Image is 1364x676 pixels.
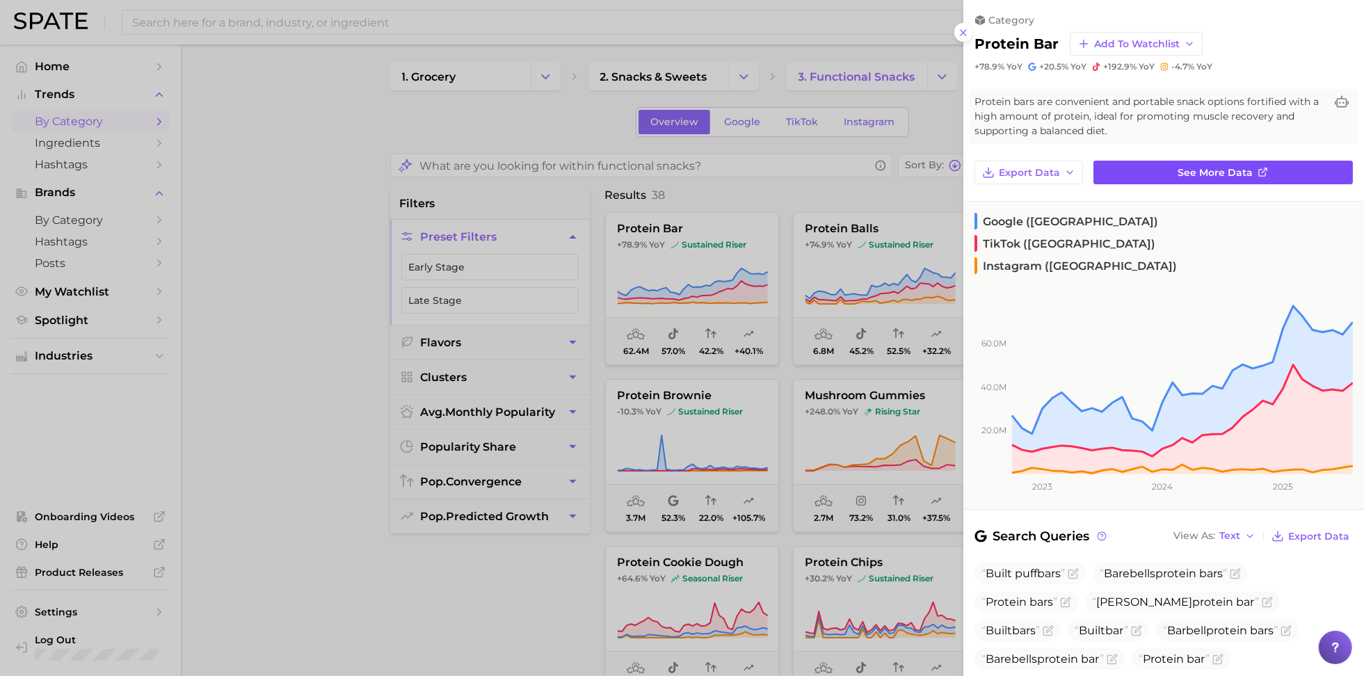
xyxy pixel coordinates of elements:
[974,61,1004,72] span: +78.9%
[1043,625,1054,636] button: Flag as miscategorized or irrelevant
[1199,567,1217,580] span: bar
[1288,531,1349,542] span: Export Data
[1037,652,1078,666] span: protein
[1155,567,1196,580] span: protein
[974,213,1158,230] span: Google ([GEOGRAPHIC_DATA])
[1131,625,1142,636] button: Flag as miscategorized or irrelevant
[974,95,1325,138] span: Protein bars are convenient and portable snack options fortified with a high amount of protein, i...
[981,624,1040,637] span: Built s
[1060,597,1071,608] button: Flag as miscategorized or irrelevant
[1268,526,1353,546] button: Export Data
[1273,481,1293,492] tspan: 2025
[1173,532,1215,540] span: View As
[1212,654,1223,665] button: Flag as miscategorized or irrelevant
[1170,527,1259,545] button: View AsText
[1068,568,1079,579] button: Flag as miscategorized or irrelevant
[1187,652,1205,666] span: bar
[981,652,1104,666] span: ebells
[988,14,1034,26] span: category
[1230,568,1241,579] button: Flag as miscategorized or irrelevant
[1143,652,1184,666] span: Protein
[1070,61,1086,72] span: YoY
[1196,61,1212,72] span: YoY
[1250,624,1268,637] span: bar
[974,235,1155,252] span: TikTok ([GEOGRAPHIC_DATA])
[1032,481,1052,492] tspan: 2023
[986,652,1004,666] span: Bar
[981,567,1065,580] span: Built puff s
[1006,61,1022,72] span: YoY
[1081,652,1100,666] span: bar
[1100,567,1227,580] span: ebells s
[1152,481,1173,492] tspan: 2024
[1070,32,1203,56] button: Add to Watchlist
[1139,61,1155,72] span: YoY
[1093,161,1353,184] a: See more data
[1167,624,1186,637] span: Bar
[1037,567,1055,580] span: bar
[1039,61,1068,72] span: +20.5%
[974,35,1059,52] h2: protein bar
[974,526,1109,546] span: Search Queries
[981,595,1057,609] span: s
[1105,624,1124,637] span: bar
[1236,595,1255,609] span: bar
[1107,654,1118,665] button: Flag as miscategorized or irrelevant
[1178,167,1253,179] span: See more data
[1171,61,1194,72] span: -4.7%
[1219,532,1240,540] span: Text
[974,161,1083,184] button: Export Data
[1075,624,1128,637] span: Built
[1262,597,1273,608] button: Flag as miscategorized or irrelevant
[999,167,1060,179] span: Export Data
[1281,625,1292,636] button: Flag as miscategorized or irrelevant
[1092,595,1259,609] span: [PERSON_NAME]
[1104,567,1123,580] span: Bar
[974,257,1177,274] span: Instagram ([GEOGRAPHIC_DATA])
[1012,624,1030,637] span: bar
[1103,61,1137,72] span: +192.9%
[1206,624,1247,637] span: protein
[986,595,1027,609] span: Protein
[1029,595,1048,609] span: bar
[1192,595,1233,609] span: protein
[1094,38,1180,50] span: Add to Watchlist
[1163,624,1278,637] span: bell s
